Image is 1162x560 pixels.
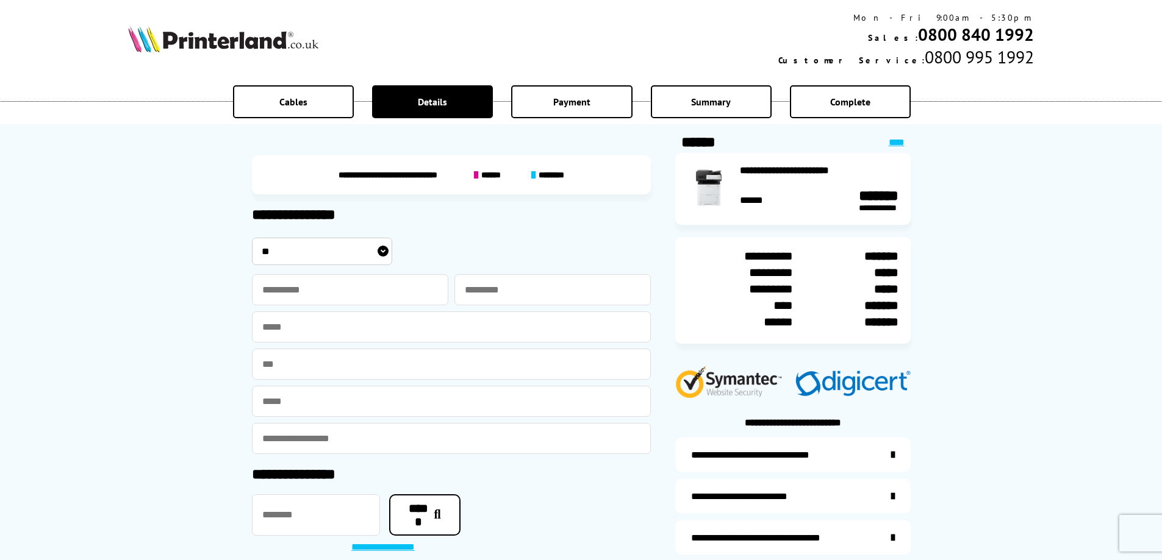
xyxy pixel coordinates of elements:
[675,520,911,555] a: additional-cables
[778,55,925,66] span: Customer Service:
[279,96,307,108] span: Cables
[778,12,1034,23] div: Mon - Fri 9:00am - 5:30pm
[691,96,731,108] span: Summary
[830,96,870,108] span: Complete
[128,26,318,52] img: Printerland Logo
[868,32,918,43] span: Sales:
[918,23,1034,46] a: 0800 840 1992
[553,96,590,108] span: Payment
[675,479,911,513] a: items-arrive
[418,96,447,108] span: Details
[925,46,1034,68] span: 0800 995 1992
[675,438,911,472] a: additional-ink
